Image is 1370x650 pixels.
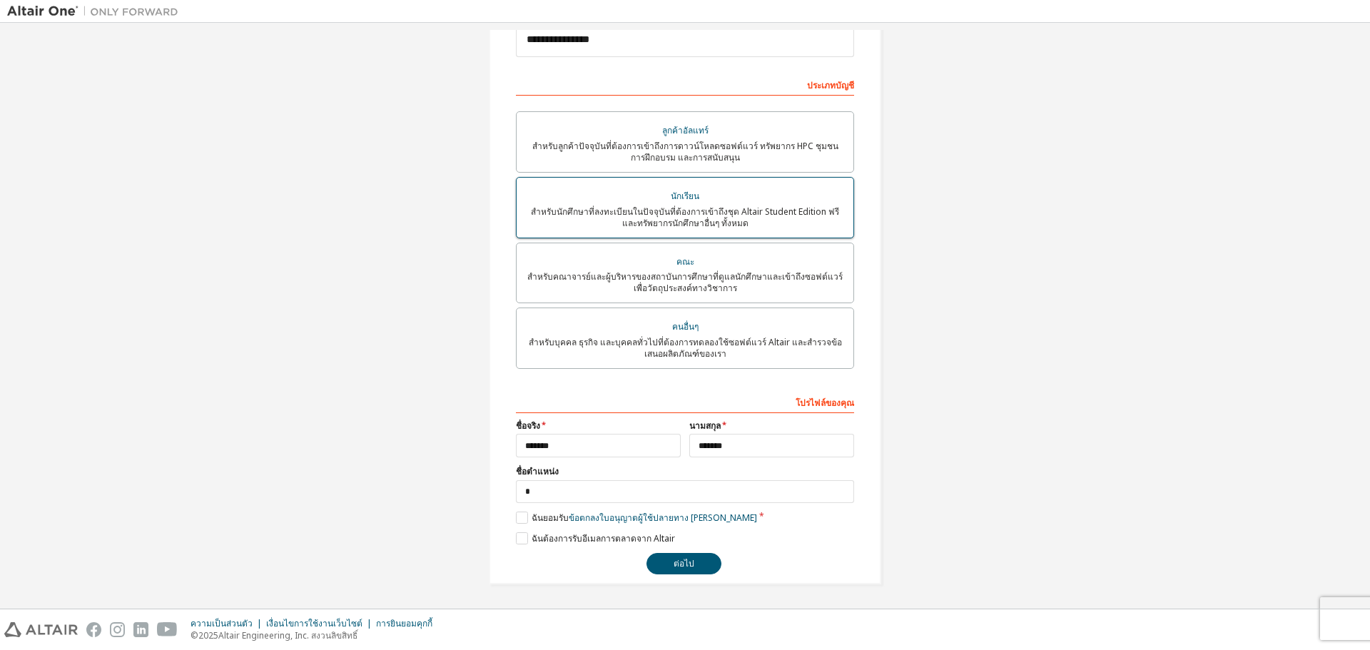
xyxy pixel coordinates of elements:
font: ชื่อจริง [516,420,540,432]
font: ลูกค้าอัลแทร์ [662,124,709,136]
img: อัลแทร์วัน [7,4,186,19]
font: © [191,629,198,641]
img: altair_logo.svg [4,622,78,637]
font: สำหรับคณาจารย์และผู้บริหารของสถาบันการศึกษาที่ดูแลนักศึกษาและเข้าถึงซอฟต์แวร์เพื่อวัตถุประสงค์ทาง... [527,270,843,294]
font: คนอื่นๆ [672,320,699,332]
font: ความเป็นส่วนตัว [191,617,253,629]
font: เงื่อนไขการใช้งานเว็บไซต์ [266,617,362,629]
font: สำหรับบุคคล ธุรกิจ และบุคคลทั่วไปที่ต้องการทดลองใช้ซอฟต์แวร์ Altair และสำรวจข้อเสนอผลิตภัณฑ์ของเรา [529,336,842,360]
font: Altair Engineering, Inc. สงวนลิขสิทธิ์ [218,629,357,641]
font: คณะ [676,255,694,268]
img: instagram.svg [110,622,125,637]
font: โปรไฟล์ของคุณ [796,397,854,409]
img: linkedin.svg [133,622,148,637]
font: นักเรียน [671,190,699,202]
font: สำหรับนักศึกษาที่ลงทะเบียนในปัจจุบันที่ต้องการเข้าถึงชุด Altair Student Edition ฟรีและทรัพยากรนัก... [531,205,839,229]
font: การยินยอมคุกกี้ [376,617,432,629]
img: facebook.svg [86,622,101,637]
font: ข้อตกลงใบอนุญาตผู้ใช้ปลายทาง [569,512,689,524]
font: สำหรับลูกค้าปัจจุบันที่ต้องการเข้าถึงการดาวน์โหลดซอฟต์แวร์ ทรัพยากร HPC ชุมชน การฝึกอบรม และการสน... [532,140,838,163]
font: นามสกุล [689,420,721,432]
font: 2025 [198,629,218,641]
font: ชื่อตำแหน่ง [516,465,559,477]
img: youtube.svg [157,622,178,637]
font: ต่อไป [674,557,694,569]
font: [PERSON_NAME] [691,512,757,524]
button: ต่อไป [646,553,721,574]
font: ฉันยอมรับ [532,512,569,524]
font: ประเภทบัญชี [807,79,854,91]
font: ฉันต้องการรับอีเมลการตลาดจาก Altair [532,532,675,544]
